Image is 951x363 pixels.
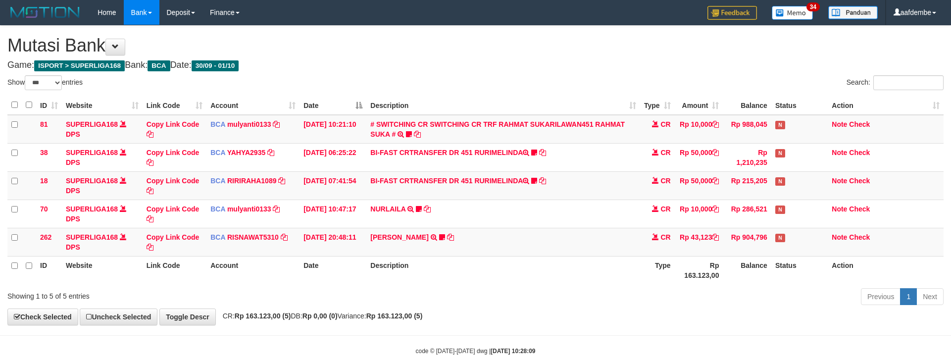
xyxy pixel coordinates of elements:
td: DPS [62,143,143,171]
th: Description: activate to sort column ascending [366,96,640,115]
a: Note [832,205,847,213]
input: Search: [873,75,944,90]
a: mulyanti0133 [227,120,271,128]
td: Rp 286,521 [723,200,771,228]
td: [DATE] 10:21:10 [300,115,366,144]
a: Note [832,233,847,241]
a: SUPERLIGA168 [66,177,118,185]
th: Date [300,256,366,284]
select: Showentries [25,75,62,90]
th: ID [36,256,62,284]
span: BCA [210,177,225,185]
th: Action: activate to sort column ascending [828,96,944,115]
label: Search: [847,75,944,90]
strong: [DATE] 10:28:09 [491,348,535,355]
a: Uncheck Selected [80,309,157,325]
span: Has Note [775,121,785,129]
span: ISPORT > SUPERLIGA168 [34,60,125,71]
td: Rp 10,000 [675,200,723,228]
td: [DATE] 06:25:22 [300,143,366,171]
img: MOTION_logo.png [7,5,83,20]
a: Copy Link Code [147,177,200,195]
th: Balance [723,96,771,115]
a: Copy Rp 10,000 to clipboard [712,205,719,213]
th: Status [771,256,828,284]
td: DPS [62,200,143,228]
span: BCA [148,60,170,71]
th: Rp 163.123,00 [675,256,723,284]
a: Check [849,120,870,128]
a: Copy mulyanti0133 to clipboard [273,120,280,128]
th: ID: activate to sort column ascending [36,96,62,115]
a: SUPERLIGA168 [66,205,118,213]
td: Rp 904,796 [723,228,771,256]
span: Has Note [775,177,785,186]
span: CR [660,177,670,185]
span: 70 [40,205,48,213]
th: Balance [723,256,771,284]
span: CR [660,120,670,128]
span: BCA [210,120,225,128]
a: Copy BI-FAST CRTRANSFER DR 451 RURIMELINDA to clipboard [539,177,546,185]
td: Rp 1,210,235 [723,143,771,171]
span: 34 [806,2,820,11]
a: mulyanti0133 [227,205,271,213]
a: NURLAILA [370,205,405,213]
a: Check [849,149,870,156]
a: Note [832,177,847,185]
a: Copy BI-FAST CRTRANSFER DR 451 RURIMELINDA to clipboard [539,149,546,156]
span: Has Note [775,234,785,242]
div: Showing 1 to 5 of 5 entries [7,287,389,301]
span: CR: DB: Variance: [218,312,423,320]
a: Copy # SWITCHING CR SWITCHING CR TRF RAHMAT SUKARILAWAN451 RAHMAT SUKA # to clipboard [414,130,421,138]
span: BCA [210,205,225,213]
th: Date: activate to sort column descending [300,96,366,115]
a: Copy Link Code [147,149,200,166]
td: [DATE] 10:47:17 [300,200,366,228]
th: Type [640,256,675,284]
td: DPS [62,171,143,200]
img: panduan.png [828,6,878,19]
a: Copy RISNAWAT5310 to clipboard [281,233,288,241]
span: 18 [40,177,48,185]
a: Copy Rp 43,123 to clipboard [712,233,719,241]
td: BI-FAST CRTRANSFER DR 451 RURIMELINDA [366,171,640,200]
span: 262 [40,233,51,241]
h1: Mutasi Bank [7,36,944,55]
label: Show entries [7,75,83,90]
td: [DATE] 20:48:11 [300,228,366,256]
span: Has Note [775,206,785,214]
a: Check [849,205,870,213]
td: [DATE] 07:41:54 [300,171,366,200]
th: Website: activate to sort column ascending [62,96,143,115]
th: Action [828,256,944,284]
a: Copy mulyanti0133 to clipboard [273,205,280,213]
a: YAHYA2935 [227,149,266,156]
img: Feedback.jpg [707,6,757,20]
a: Check Selected [7,309,78,325]
a: Copy NURLAILA to clipboard [424,205,431,213]
img: Button%20Memo.svg [772,6,813,20]
a: Check [849,177,870,185]
a: Copy RIRIRAHA1089 to clipboard [278,177,285,185]
a: Note [832,120,847,128]
a: Toggle Descr [159,309,216,325]
a: Previous [861,288,901,305]
a: Note [832,149,847,156]
small: code © [DATE]-[DATE] dwg | [416,348,536,355]
th: Status [771,96,828,115]
a: SUPERLIGA168 [66,120,118,128]
th: Amount: activate to sort column ascending [675,96,723,115]
td: DPS [62,228,143,256]
th: Account [206,256,300,284]
a: Copy YAHYA2935 to clipboard [267,149,274,156]
a: Copy Link Code [147,120,200,138]
strong: Rp 0,00 (0) [302,312,338,320]
strong: Rp 163.123,00 (5) [366,312,423,320]
strong: Rp 163.123,00 (5) [235,312,291,320]
span: BCA [210,149,225,156]
a: SUPERLIGA168 [66,233,118,241]
h4: Game: Bank: Date: [7,60,944,70]
span: 38 [40,149,48,156]
a: Copy Link Code [147,233,200,251]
